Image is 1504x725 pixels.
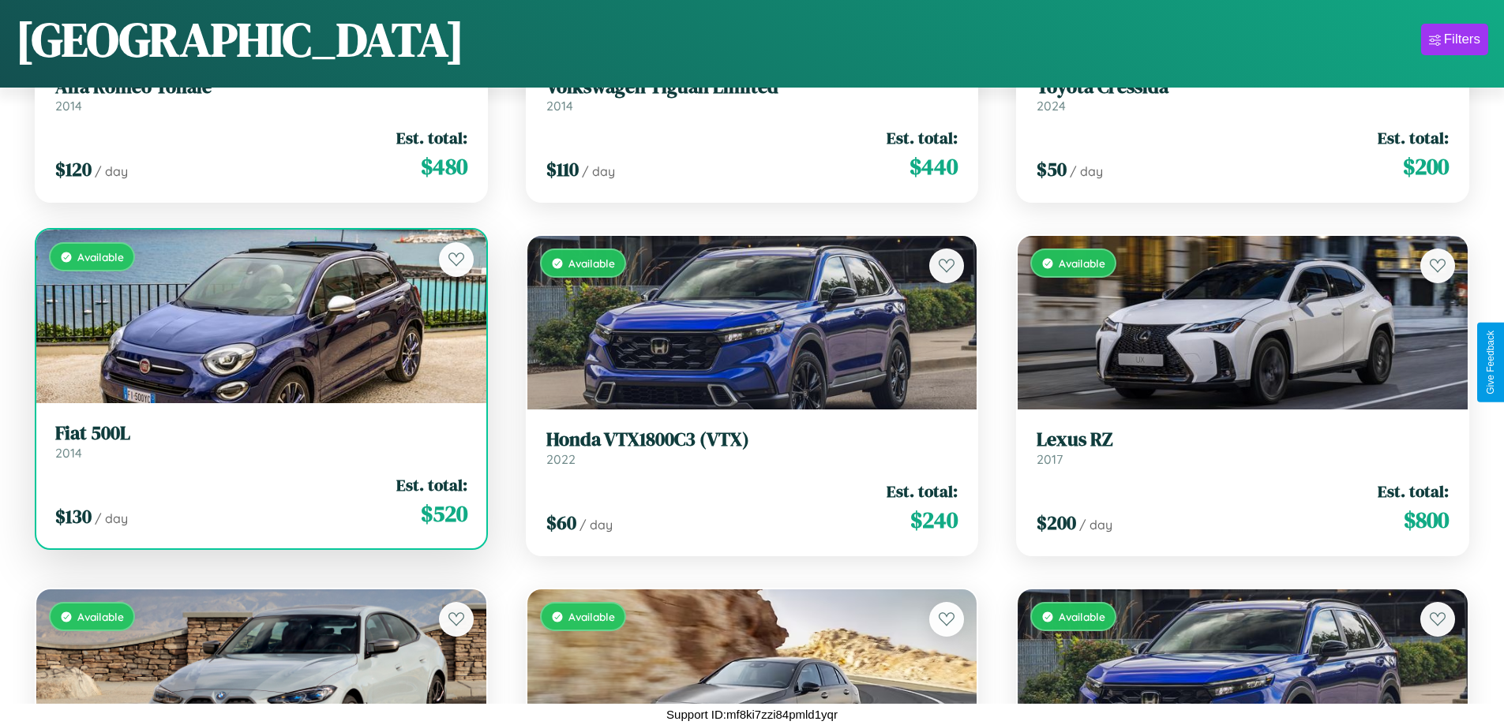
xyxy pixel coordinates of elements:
span: / day [1070,163,1103,179]
span: $ 60 [546,510,576,536]
span: $ 480 [421,151,467,182]
a: Toyota Cressida2024 [1037,76,1449,114]
span: Available [568,256,615,270]
span: 2022 [546,451,576,467]
span: 2014 [55,445,82,461]
a: Volkswagen Tiguan Limited2014 [546,76,958,114]
span: / day [582,163,615,179]
span: Est. total: [887,126,958,149]
span: $ 120 [55,156,92,182]
span: Available [1059,256,1105,270]
span: $ 200 [1037,510,1076,536]
a: Fiat 500L2014 [55,422,467,461]
span: $ 200 [1403,151,1449,182]
span: / day [1079,517,1112,533]
h3: Lexus RZ [1037,428,1449,451]
a: Lexus RZ2017 [1037,428,1449,467]
span: 2014 [55,98,82,114]
span: $ 440 [910,151,958,182]
span: $ 240 [910,504,958,536]
span: $ 110 [546,156,579,182]
span: / day [579,517,613,533]
span: 2024 [1037,98,1066,114]
p: Support ID: mf8ki7zzi84pmld1yqr [666,704,838,725]
span: Est. total: [887,480,958,503]
span: Available [568,610,615,623]
span: Est. total: [396,473,467,496]
span: $ 520 [421,498,467,529]
div: Give Feedback [1485,331,1496,394]
span: 2017 [1037,451,1063,467]
span: $ 50 [1037,156,1067,182]
span: $ 130 [55,503,92,529]
span: 2014 [546,98,573,114]
h3: Fiat 500L [55,422,467,445]
h3: Honda VTX1800C3 (VTX) [546,428,958,451]
a: Alfa Romeo Tonale2014 [55,76,467,114]
h1: [GEOGRAPHIC_DATA] [16,7,464,72]
span: $ 800 [1404,504,1449,536]
span: Est. total: [396,126,467,149]
span: / day [95,510,128,526]
a: Honda VTX1800C3 (VTX)2022 [546,428,958,467]
span: Available [1059,610,1105,623]
span: / day [95,163,128,179]
button: Filters [1421,24,1488,55]
span: Available [77,250,124,263]
h3: Volkswagen Tiguan Limited [546,76,958,99]
div: Filters [1444,32,1480,47]
span: Available [77,610,124,623]
span: Est. total: [1378,480,1449,503]
span: Est. total: [1378,126,1449,149]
